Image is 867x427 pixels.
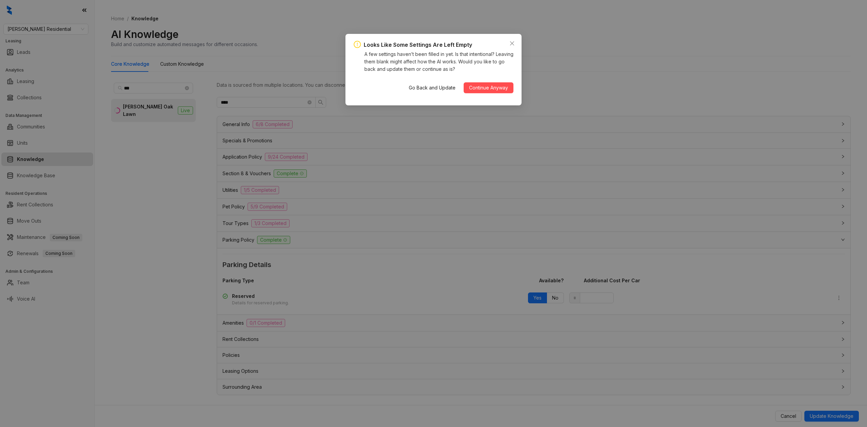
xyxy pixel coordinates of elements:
[464,82,513,93] button: Continue Anyway
[509,41,515,46] span: close
[364,41,472,49] div: Looks Like Some Settings Are Left Empty
[507,38,517,49] button: Close
[403,82,461,93] button: Go Back and Update
[409,84,456,91] span: Go Back and Update
[469,84,508,91] span: Continue Anyway
[364,50,513,73] div: A few settings haven’t been filled in yet. Is that intentional? Leaving them blank might affect h...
